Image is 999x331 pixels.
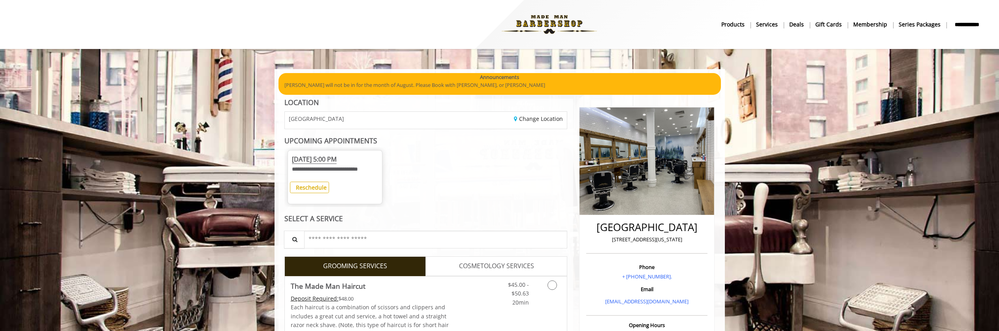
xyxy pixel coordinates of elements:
[284,231,305,248] button: Service Search
[853,20,887,29] b: Membership
[284,98,319,107] b: LOCATION
[899,20,941,29] b: Series packages
[495,3,604,46] img: Made Man Barbershop logo
[605,298,689,305] a: [EMAIL_ADDRESS][DOMAIN_NAME]
[588,264,706,270] h3: Phone
[284,81,715,89] p: [PERSON_NAME] will not be in for the month of August. Please Book with [PERSON_NAME], or [PERSON_...
[514,115,563,122] a: Change Location
[756,20,778,29] b: Services
[810,19,848,30] a: Gift cardsgift cards
[508,281,529,297] span: $45.00 - $50.63
[784,19,810,30] a: DealsDeals
[586,322,707,328] h3: Opening Hours
[291,295,339,302] span: This service needs some Advance to be paid before we block your appointment
[323,261,387,271] span: GROOMING SERVICES
[296,184,327,191] b: Reschedule
[480,73,519,81] b: Announcements
[284,215,568,222] div: SELECT A SERVICE
[284,136,377,145] b: UPCOMING APPOINTMENTS
[721,20,745,29] b: products
[622,273,672,280] a: + [PHONE_NUMBER].
[893,19,946,30] a: Series packagesSeries packages
[588,222,706,233] h2: [GEOGRAPHIC_DATA]
[848,19,893,30] a: MembershipMembership
[815,20,842,29] b: gift cards
[291,294,450,303] div: $48.00
[459,261,534,271] span: COSMETOLOGY SERVICES
[289,116,344,122] span: [GEOGRAPHIC_DATA]
[751,19,784,30] a: ServicesServices
[512,299,529,306] span: 20min
[292,155,337,164] span: [DATE] 5:00 PM
[716,19,751,30] a: Productsproducts
[588,235,706,244] p: [STREET_ADDRESS][US_STATE]
[290,182,329,193] button: Reschedule
[588,286,706,292] h3: Email
[291,280,365,292] b: The Made Man Haircut
[789,20,804,29] b: Deals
